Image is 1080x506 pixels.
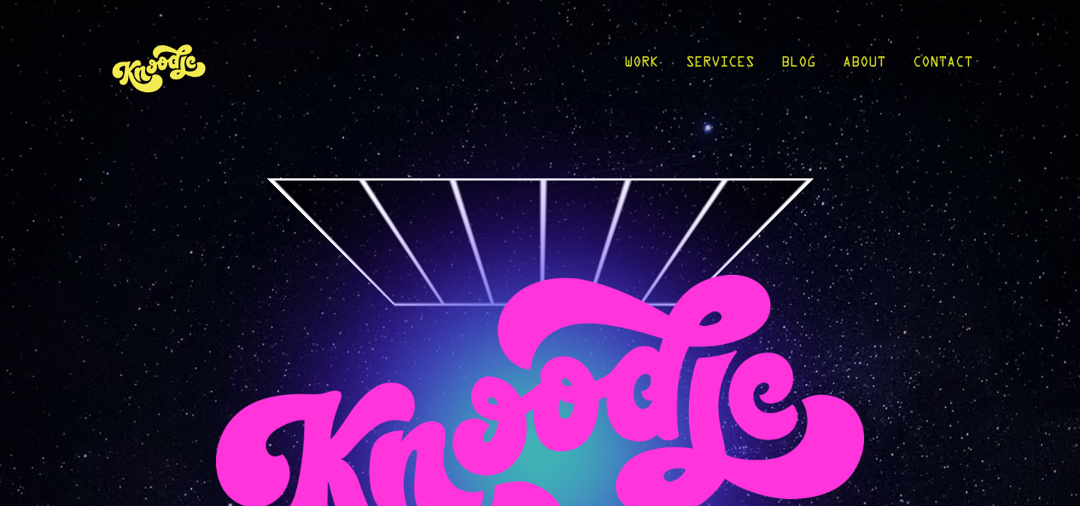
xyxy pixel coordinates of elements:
[108,27,211,107] img: KnoLogo(yellow)
[843,27,885,107] a: About
[624,27,658,107] a: Work
[781,27,815,107] a: Blog
[913,27,972,107] a: Contact
[686,27,754,107] a: Services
